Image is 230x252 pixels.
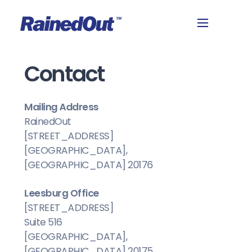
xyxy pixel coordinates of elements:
[24,115,206,129] div: RainedOut
[24,62,206,86] h1: Contact
[24,129,206,143] div: [STREET_ADDRESS]
[24,186,99,200] b: Leesburg Office
[24,215,206,230] div: Suite 516
[24,201,206,215] div: [STREET_ADDRESS]
[24,100,99,114] b: Mailing Address
[24,143,206,172] div: [GEOGRAPHIC_DATA], [GEOGRAPHIC_DATA] 20176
